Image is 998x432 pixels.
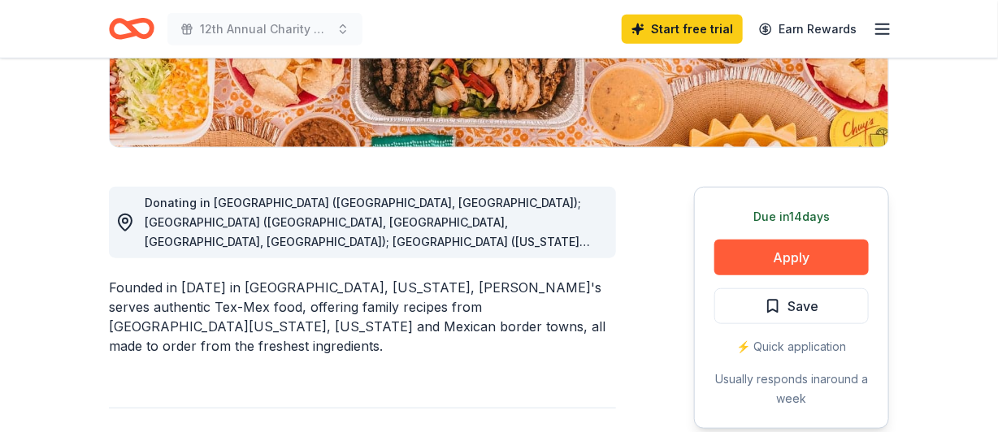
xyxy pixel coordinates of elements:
span: Save [788,296,818,317]
button: 12th Annual Charity Gala Fundraiser [167,13,362,45]
div: Usually responds in around a week [714,369,869,408]
a: Start free trial [622,15,743,44]
div: ⚡️ Quick application [714,337,869,356]
button: Save [714,288,869,324]
span: 12th Annual Charity Gala Fundraiser [200,19,330,39]
a: Earn Rewards [749,15,866,44]
button: Apply [714,240,869,275]
div: Founded in [DATE] in [GEOGRAPHIC_DATA], [US_STATE], [PERSON_NAME]'s serves authentic Tex-Mex food... [109,278,616,356]
a: Home [109,10,154,48]
div: Due in 14 days [714,207,869,227]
